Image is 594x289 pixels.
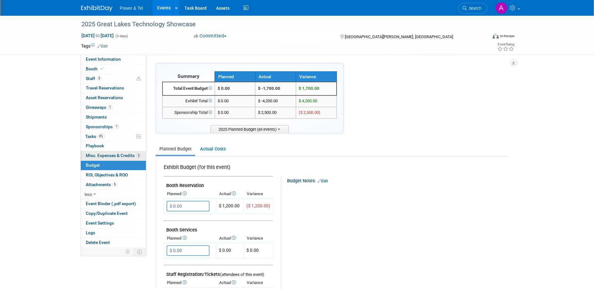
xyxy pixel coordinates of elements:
[467,6,481,11] span: Search
[86,85,124,90] span: Travel Reservations
[86,57,121,62] span: Event Information
[81,170,146,180] a: ROI, Objectives & ROO
[86,230,95,235] span: Logs
[165,110,212,116] div: Sponsorship Total
[458,3,487,14] a: Search
[122,248,133,256] td: Personalize Event Tab Strip
[97,44,108,48] a: Edit
[218,99,229,103] span: $ 0.00
[299,110,320,115] span: ($ 2,500.00)
[255,95,296,107] td: $ -4,200.00
[85,192,92,197] span: less
[210,125,289,133] span: 2025 Planned Budget (all events)
[244,190,273,198] th: Variance
[86,143,104,148] span: Playbook
[192,33,229,39] button: Committed
[164,265,273,279] td: Staff Registration/Tickets
[108,105,112,109] span: 1
[450,33,515,42] div: Event Format
[81,209,146,218] a: Copy/Duplicate Event
[81,103,146,112] a: Giveaways1
[81,219,146,228] a: Event Settings
[98,134,105,139] span: 0%
[495,2,507,14] img: Alina Dorion
[164,278,216,287] th: Planned
[81,74,146,84] a: Staff5
[165,98,212,104] div: Exhibit Total
[86,240,110,245] span: Delete Event
[178,73,199,79] span: Summary
[493,33,499,38] img: Format-Inperson.png
[164,221,273,234] td: Booth Services
[81,151,146,160] a: Misc. Expenses & Credits3
[81,113,146,122] a: Shipments
[196,143,229,155] a: Actual Costs
[137,76,141,82] span: Potential Scheduling Conflict -- at least one attendee is tagged in another overlapping event.
[81,161,146,170] a: Budget
[81,122,146,132] a: Sponsorships1
[81,64,146,74] a: Booth
[133,248,146,256] td: Toggle Event Tabs
[220,272,264,277] span: (attendees of this event)
[244,234,273,243] th: Variance
[114,124,119,129] span: 1
[164,176,273,190] td: Booth Reservation
[218,110,229,115] span: $ 0.00
[79,19,478,30] div: 2025 Great Lakes Technology Showcase
[86,221,114,226] span: Event Settings
[86,95,123,100] span: Asset Reservations
[81,5,112,12] img: ExhibitDay
[81,132,146,141] a: Tasks0%
[86,114,107,119] span: Shipments
[86,105,112,110] span: Giveaways
[81,84,146,93] a: Travel Reservations
[246,248,259,253] span: $ 0.00
[86,182,117,187] span: Attachments
[95,33,101,38] span: to
[86,76,101,81] span: Staff
[345,34,453,39] span: [GEOGRAPHIC_DATA][PERSON_NAME], [GEOGRAPHIC_DATA]
[81,55,146,64] a: Event Information
[86,153,141,158] span: Misc. Expenses & Credits
[255,107,296,119] td: $ 2,500.00
[86,211,128,216] span: Copy/Duplicate Event
[165,86,212,92] div: Total Event Budget
[81,33,114,38] span: [DATE] [DATE]
[136,153,141,158] span: 3
[81,190,146,199] a: less
[86,201,136,206] span: Event Binder (.pdf export)
[81,228,146,238] a: Logs
[255,82,296,95] td: $ -1,700.00
[216,234,244,243] th: Actual
[86,66,105,71] span: Booth
[86,172,128,177] span: ROI, Objectives & ROO
[216,190,244,198] th: Actual
[255,72,296,82] th: Actual
[86,124,119,129] span: Sponsorships
[318,179,328,183] a: Edit
[216,278,244,287] th: Actual
[287,176,508,184] div: Budget Notes:
[246,203,270,208] span: ($ 1,200.00)
[215,72,256,82] th: Planned
[97,76,101,81] span: 5
[164,190,216,198] th: Planned
[299,86,319,91] span: $ 1,700.00
[86,163,100,168] span: Budget
[299,99,317,103] span: $ 4,200.00
[216,243,244,258] td: $ 0.00
[219,203,240,208] span: $ 1,200.00
[244,278,273,287] th: Variance
[81,93,146,103] a: Asset Reservations
[81,199,146,209] a: Event Binder (.pdf export)
[81,180,146,190] a: Attachments5
[81,43,108,49] td: Tags
[81,141,146,151] a: Playbook
[497,43,514,46] div: Event Rating
[81,238,146,247] a: Delete Event
[85,134,105,139] span: Tasks
[120,6,143,11] span: Power & Tel
[156,143,195,155] a: Planned Budget
[101,67,104,70] i: Booth reservation complete
[296,72,337,82] th: Variance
